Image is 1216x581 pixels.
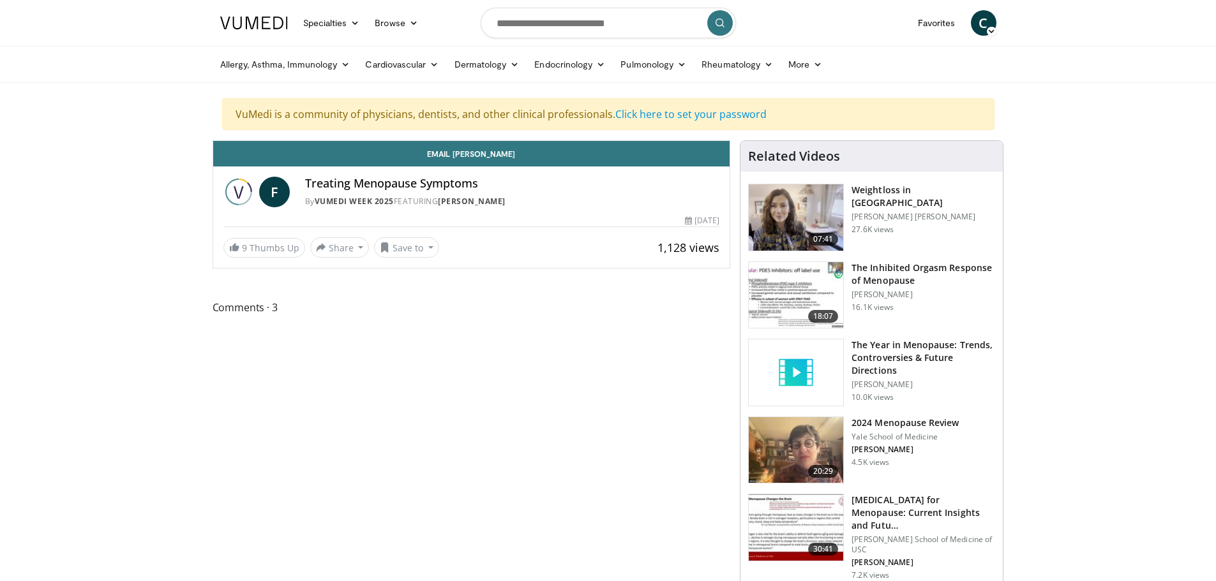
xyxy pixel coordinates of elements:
[749,184,843,251] img: 9983fed1-7565-45be-8934-aef1103ce6e2.150x105_q85_crop-smart_upscale.jpg
[615,107,767,121] a: Click here to set your password
[749,494,843,561] img: 47271b8a-94f4-49c8-b914-2a3d3af03a9e.150x105_q85_crop-smart_upscale.jpg
[310,237,370,258] button: Share
[527,52,613,77] a: Endocrinology
[749,417,843,483] img: 692f135d-47bd-4f7e-b54d-786d036e68d3.150x105_q85_crop-smart_upscale.jpg
[694,52,781,77] a: Rheumatology
[213,52,358,77] a: Allergy, Asthma, Immunology
[481,8,736,38] input: Search topics, interventions
[971,10,996,36] a: C
[852,557,995,568] p: [PERSON_NAME]
[808,465,839,478] span: 20:29
[222,98,995,130] div: VuMedi is a community of physicians, dentists, and other clinical professionals.
[685,215,719,226] div: [DATE]
[749,339,843,406] img: video_placeholder_short.svg
[374,237,439,258] button: Save to
[748,494,995,580] a: 30:41 [MEDICAL_DATA] for Menopause: Current Insights and Futu… [PERSON_NAME] School of Medicine o...
[613,52,694,77] a: Pulmonology
[852,212,995,222] p: [PERSON_NAME] [PERSON_NAME]
[852,261,995,287] h3: The Inhibited Orgasm Response of Menopause
[852,570,889,580] p: 7.2K views
[749,262,843,328] img: 283c0f17-5e2d-42ba-a87c-168d447cdba4.150x105_q85_crop-smart_upscale.jpg
[808,543,839,555] span: 30:41
[357,52,446,77] a: Cardiovascular
[223,238,305,258] a: 9 Thumbs Up
[852,445,959,455] p: [PERSON_NAME]
[852,432,959,442] p: Yale School of Medicine
[748,184,995,251] a: 07:41 Weightloss in [GEOGRAPHIC_DATA] [PERSON_NAME] [PERSON_NAME] 27.6K views
[852,534,995,555] p: [PERSON_NAME] School of Medicine of USC
[852,379,995,390] p: [PERSON_NAME]
[748,149,840,164] h4: Related Videos
[213,299,731,316] span: Comments 3
[242,242,247,254] span: 9
[852,184,995,209] h3: Weightloss in [GEOGRAPHIC_DATA]
[213,141,730,166] a: Email [PERSON_NAME]
[748,339,995,406] a: The Year in Menopause: Trends, Controversies & Future Directions [PERSON_NAME] 10.0K views
[852,339,995,377] h3: The Year in Menopause: Trends, Controversies & Future Directions
[367,10,426,36] a: Browse
[852,224,894,235] p: 27.6K views
[657,240,719,255] span: 1,128 views
[447,52,527,77] a: Dermatology
[852,416,959,429] h3: 2024 Menopause Review
[296,10,368,36] a: Specialties
[315,196,394,207] a: Vumedi Week 2025
[808,310,839,323] span: 18:07
[852,302,894,313] p: 16.1K views
[781,52,830,77] a: More
[852,494,995,532] h3: [MEDICAL_DATA] for Menopause: Current Insights and Futu…
[220,17,288,29] img: VuMedi Logo
[852,392,894,402] p: 10.0K views
[305,196,720,207] div: By FEATURING
[852,290,995,300] p: [PERSON_NAME]
[438,196,506,207] a: [PERSON_NAME]
[748,416,995,484] a: 20:29 2024 Menopause Review Yale School of Medicine [PERSON_NAME] 4.5K views
[852,457,889,467] p: 4.5K views
[748,261,995,329] a: 18:07 The Inhibited Orgasm Response of Menopause [PERSON_NAME] 16.1K views
[223,177,254,207] img: Vumedi Week 2025
[305,177,720,191] h4: Treating Menopause Symptoms
[259,177,290,207] a: F
[910,10,963,36] a: Favorites
[808,233,839,246] span: 07:41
